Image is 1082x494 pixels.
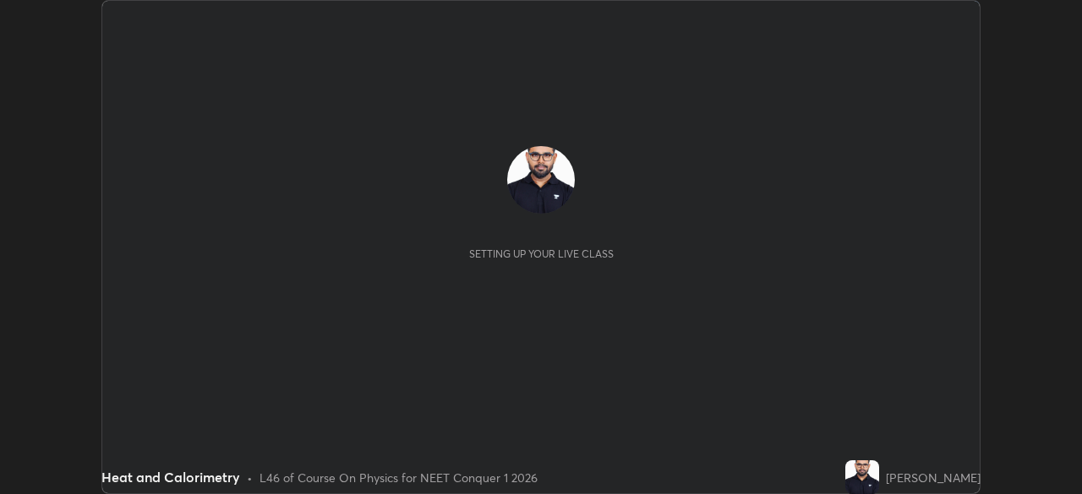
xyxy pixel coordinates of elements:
div: • [247,469,253,486]
img: 5c0d771597b348b1998e7a7797b362bf.jpg [845,460,879,494]
div: [PERSON_NAME] [886,469,981,486]
div: Heat and Calorimetry [101,467,240,487]
img: 5c0d771597b348b1998e7a7797b362bf.jpg [507,146,575,214]
div: L46 of Course On Physics for NEET Conquer 1 2026 [260,469,538,486]
div: Setting up your live class [469,247,614,260]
